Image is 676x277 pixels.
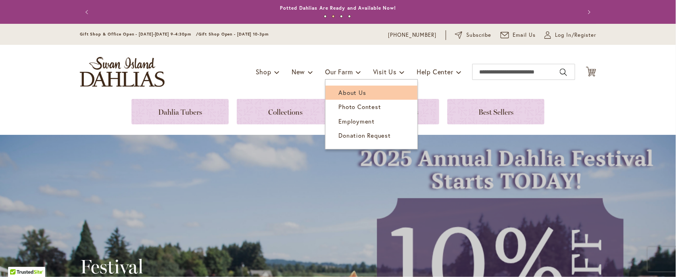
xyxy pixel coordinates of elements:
[325,67,353,76] span: Our Farm
[324,15,327,18] button: 1 of 4
[555,31,596,39] span: Log In/Register
[340,15,343,18] button: 3 of 4
[292,67,305,76] span: New
[80,31,198,37] span: Gift Shop & Office Open - [DATE]-[DATE] 9-4:30pm /
[580,4,596,20] button: Next
[388,31,437,39] a: [PHONE_NUMBER]
[513,31,536,39] span: Email Us
[466,31,492,39] span: Subscribe
[80,4,96,20] button: Previous
[348,15,351,18] button: 4 of 4
[338,88,366,97] span: About Us
[417,67,453,76] span: Help Center
[338,103,381,111] span: Photo Contest
[198,31,269,37] span: Gift Shop Open - [DATE] 10-3pm
[545,31,596,39] a: Log In/Register
[338,131,391,139] span: Donation Request
[256,67,271,76] span: Shop
[373,67,396,76] span: Visit Us
[332,15,335,18] button: 2 of 4
[338,117,375,125] span: Employment
[280,5,396,11] a: Potted Dahlias Are Ready and Available Now!
[501,31,536,39] a: Email Us
[455,31,492,39] a: Subscribe
[80,57,165,87] a: store logo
